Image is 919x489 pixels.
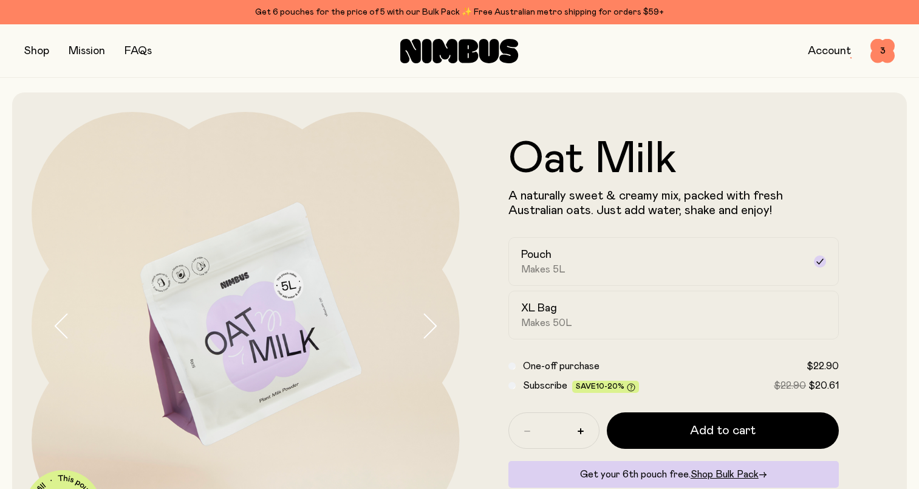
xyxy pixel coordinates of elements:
span: 10-20% [596,383,624,390]
button: Add to cart [607,412,839,449]
button: 3 [870,39,895,63]
a: Shop Bulk Pack→ [691,470,767,479]
span: Add to cart [690,422,756,439]
span: Subscribe [523,381,567,390]
span: $22.90 [807,361,839,371]
h1: Oat Milk [508,137,839,181]
span: One-off purchase [523,361,600,371]
span: Save [576,383,635,392]
span: Shop Bulk Pack [691,470,759,479]
div: Get your 6th pouch free. [508,461,839,488]
a: Account [808,46,851,57]
div: Get 6 pouches for the price of 5 with our Bulk Pack ✨ Free Australian metro shipping for orders $59+ [24,5,895,19]
p: A naturally sweet & creamy mix, packed with fresh Australian oats. Just add water, shake and enjoy! [508,189,839,218]
a: Mission [69,46,105,57]
a: FAQs [125,46,152,57]
span: $22.90 [774,381,806,390]
span: Makes 50L [521,317,572,329]
h2: XL Bag [521,301,557,316]
h2: Pouch [521,248,552,262]
span: Makes 5L [521,263,565,276]
span: $20.61 [808,381,839,390]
